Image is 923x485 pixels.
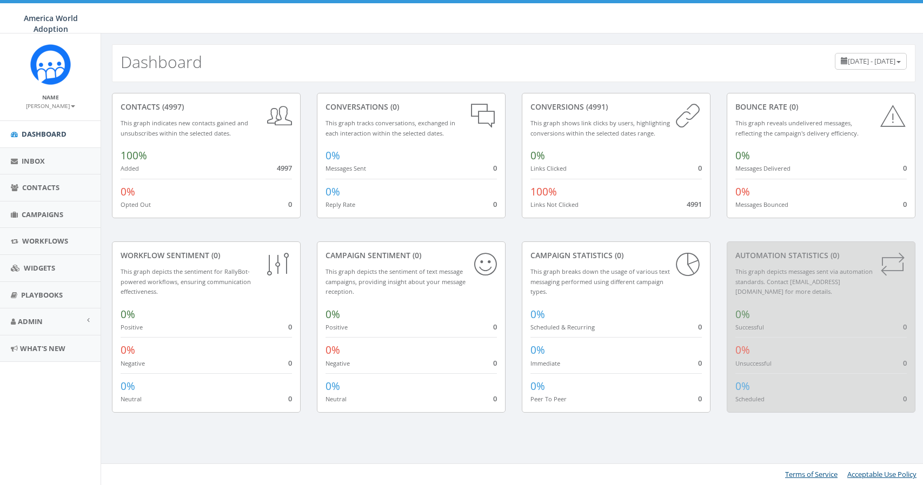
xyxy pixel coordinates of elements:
[735,102,907,112] div: Bounce Rate
[326,323,348,331] small: Positive
[903,163,907,173] span: 0
[121,164,139,172] small: Added
[160,102,184,112] span: (4997)
[735,149,750,163] span: 0%
[326,119,455,137] small: This graph tracks conversations, exchanged in each interaction within the selected dates.
[735,119,859,137] small: This graph reveals undelivered messages, reflecting the campaign's delivery efficiency.
[735,395,765,403] small: Scheduled
[493,394,497,403] span: 0
[326,164,366,172] small: Messages Sent
[121,395,142,403] small: Neutral
[121,149,147,163] span: 100%
[288,199,292,209] span: 0
[209,250,220,260] span: (0)
[326,267,466,295] small: This graph depicts the sentiment of text message campaigns, providing insight about your message ...
[388,102,399,112] span: (0)
[735,200,788,208] small: Messages Bounced
[288,358,292,368] span: 0
[735,250,907,261] div: Automation Statistics
[121,200,151,208] small: Opted Out
[735,359,772,367] small: Unsuccessful
[735,343,750,357] span: 0%
[121,267,251,295] small: This graph depicts the sentiment for RallyBot-powered workflows, ensuring communication effective...
[121,379,135,393] span: 0%
[326,307,340,321] span: 0%
[30,44,71,85] img: Rally_Corp_Icon.png
[530,307,545,321] span: 0%
[493,163,497,173] span: 0
[26,102,75,110] small: [PERSON_NAME]
[326,379,340,393] span: 0%
[698,322,702,332] span: 0
[121,102,292,112] div: contacts
[735,164,791,172] small: Messages Delivered
[530,267,670,295] small: This graph breaks down the usage of various text messaging performed using different campaign types.
[410,250,421,260] span: (0)
[584,102,608,112] span: (4991)
[735,185,750,199] span: 0%
[121,119,248,137] small: This graph indicates new contacts gained and unsubscribes within the selected dates.
[530,343,545,357] span: 0%
[903,199,907,209] span: 0
[613,250,623,260] span: (0)
[493,322,497,332] span: 0
[698,358,702,368] span: 0
[698,163,702,173] span: 0
[530,200,579,208] small: Links Not Clicked
[903,358,907,368] span: 0
[735,323,764,331] small: Successful
[530,395,567,403] small: Peer To Peer
[326,343,340,357] span: 0%
[530,323,595,331] small: Scheduled & Recurring
[22,156,45,166] span: Inbox
[847,469,917,479] a: Acceptable Use Policy
[530,119,670,137] small: This graph shows link clicks by users, highlighting conversions within the selected dates range.
[24,263,55,273] span: Widgets
[493,199,497,209] span: 0
[121,323,143,331] small: Positive
[698,394,702,403] span: 0
[735,267,873,295] small: This graph depicts messages sent via automation standards. Contact [EMAIL_ADDRESS][DOMAIN_NAME] f...
[326,250,497,261] div: Campaign Sentiment
[903,322,907,332] span: 0
[735,379,750,393] span: 0%
[22,210,63,219] span: Campaigns
[530,185,557,199] span: 100%
[530,149,545,163] span: 0%
[785,469,838,479] a: Terms of Service
[530,379,545,393] span: 0%
[21,290,63,300] span: Playbooks
[121,343,135,357] span: 0%
[326,359,350,367] small: Negative
[326,185,340,199] span: 0%
[22,129,67,139] span: Dashboard
[288,394,292,403] span: 0
[530,164,567,172] small: Links Clicked
[121,250,292,261] div: Workflow Sentiment
[828,250,839,260] span: (0)
[22,236,68,246] span: Workflows
[121,307,135,321] span: 0%
[326,200,355,208] small: Reply Rate
[326,395,347,403] small: Neutral
[530,250,702,261] div: Campaign Statistics
[687,199,702,209] span: 4991
[326,149,340,163] span: 0%
[22,183,59,192] span: Contacts
[530,102,702,112] div: conversions
[530,359,560,367] small: Immediate
[493,358,497,368] span: 0
[848,56,895,66] span: [DATE] - [DATE]
[18,316,43,326] span: Admin
[735,307,750,321] span: 0%
[26,100,75,110] a: [PERSON_NAME]
[903,394,907,403] span: 0
[121,53,202,71] h2: Dashboard
[42,93,59,101] small: Name
[20,343,65,353] span: What's New
[121,359,145,367] small: Negative
[121,185,135,199] span: 0%
[326,102,497,112] div: conversations
[787,102,798,112] span: (0)
[24,13,78,34] span: America World Adoption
